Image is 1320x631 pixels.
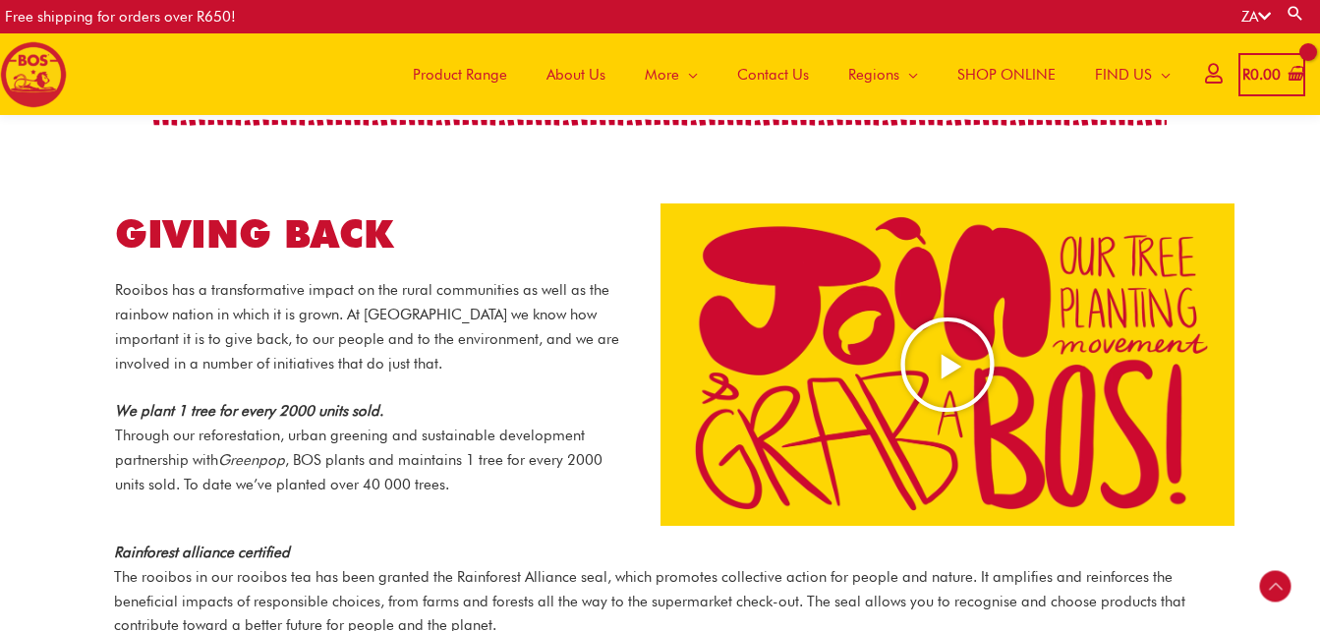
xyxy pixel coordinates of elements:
em: Greenpop [218,451,285,469]
bdi: 0.00 [1242,66,1281,84]
a: Regions [829,33,938,115]
a: About Us [527,33,625,115]
span: R [1242,66,1250,84]
em: We plant 1 tree for every 2000 units sold. [115,402,383,420]
a: Product Range [393,33,527,115]
span: About Us [546,45,605,104]
span: SHOP ONLINE [957,45,1056,104]
span: Regions [848,45,899,104]
a: Contact Us [717,33,829,115]
p: Through our reforestation, urban greening and sustainable development partnership with , BOS plan... [115,399,631,496]
span: Product Range [413,45,507,104]
p: Rooibos has a transformative impact on the rural communities as well as the rainbow nation in whi... [115,278,631,375]
a: SHOP ONLINE [938,33,1075,115]
a: ZA [1241,8,1271,26]
a: View Shopping Cart, empty [1238,53,1305,97]
span: Contact Us [737,45,809,104]
nav: Site Navigation [378,33,1190,115]
h2: GIVING BACK [115,209,631,259]
span: More [645,45,679,104]
strong: Rainforest alliance certified [114,544,290,561]
a: More [625,33,717,115]
span: FIND US [1095,45,1152,104]
a: Search button [1286,4,1305,23]
div: Play Video about screenshot 2025 08 20 at 14.36.24 [898,315,997,414]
